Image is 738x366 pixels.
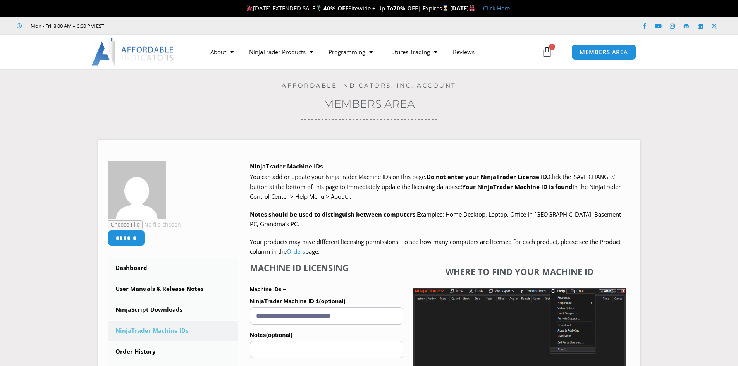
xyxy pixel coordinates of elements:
[247,5,253,11] img: 🎉
[203,43,241,61] a: About
[483,4,510,12] a: Click Here
[250,162,327,170] b: NinjaTrader Machine IDs –
[250,173,621,200] span: Click the ‘SAVE CHANGES’ button at the bottom of this page to immediately update the licensing da...
[108,258,239,278] a: Dashboard
[445,43,482,61] a: Reviews
[549,44,555,50] span: 1
[450,4,475,12] strong: [DATE]
[108,161,166,219] img: ed3ffbeb7045a0fa7708a623a70841ceebf26a34c23f0450c245bbe2b39a06d7
[316,5,322,11] img: 🏌️‍♂️
[580,49,628,55] span: MEMBERS AREA
[380,43,445,61] a: Futures Trading
[321,43,380,61] a: Programming
[250,173,427,180] span: You can add or update your NinjaTrader Machine IDs on this page.
[250,238,621,256] span: Your products may have different licensing permissions. To see how many computers are licensed fo...
[250,210,417,218] strong: Notes should be used to distinguish between computers.
[442,5,448,11] img: ⌛
[241,43,321,61] a: NinjaTrader Products
[323,97,415,110] a: Members Area
[427,173,549,180] b: Do not enter your NinjaTrader License ID.
[108,342,239,362] a: Order History
[266,332,292,338] span: (optional)
[250,263,403,273] h4: Machine ID Licensing
[250,296,403,307] label: NinjaTrader Machine ID 1
[29,21,104,31] span: Mon - Fri: 8:00 AM – 6:00 PM EST
[108,321,239,341] a: NinjaTrader Machine IDs
[462,183,573,191] strong: Your NinjaTrader Machine ID is found
[250,286,286,292] strong: Machine IDs –
[108,300,239,320] a: NinjaScript Downloads
[413,266,626,277] h4: Where to find your Machine ID
[393,4,418,12] strong: 70% OFF
[571,44,636,60] a: MEMBERS AREA
[250,329,403,341] label: Notes
[203,43,540,61] nav: Menu
[91,38,175,66] img: LogoAI | Affordable Indicators – NinjaTrader
[530,41,564,63] a: 1
[469,5,475,11] img: 🏭
[245,4,450,12] span: [DATE] EXTENDED SALE Sitewide + Up To | Expires
[282,82,456,89] a: Affordable Indicators, Inc. Account
[287,247,305,255] a: Orders
[323,4,348,12] strong: 40% OFF
[115,22,231,30] iframe: Customer reviews powered by Trustpilot
[250,210,621,228] span: Examples: Home Desktop, Laptop, Office In [GEOGRAPHIC_DATA], Basement PC, Grandma’s PC.
[319,298,345,304] span: (optional)
[108,279,239,299] a: User Manuals & Release Notes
